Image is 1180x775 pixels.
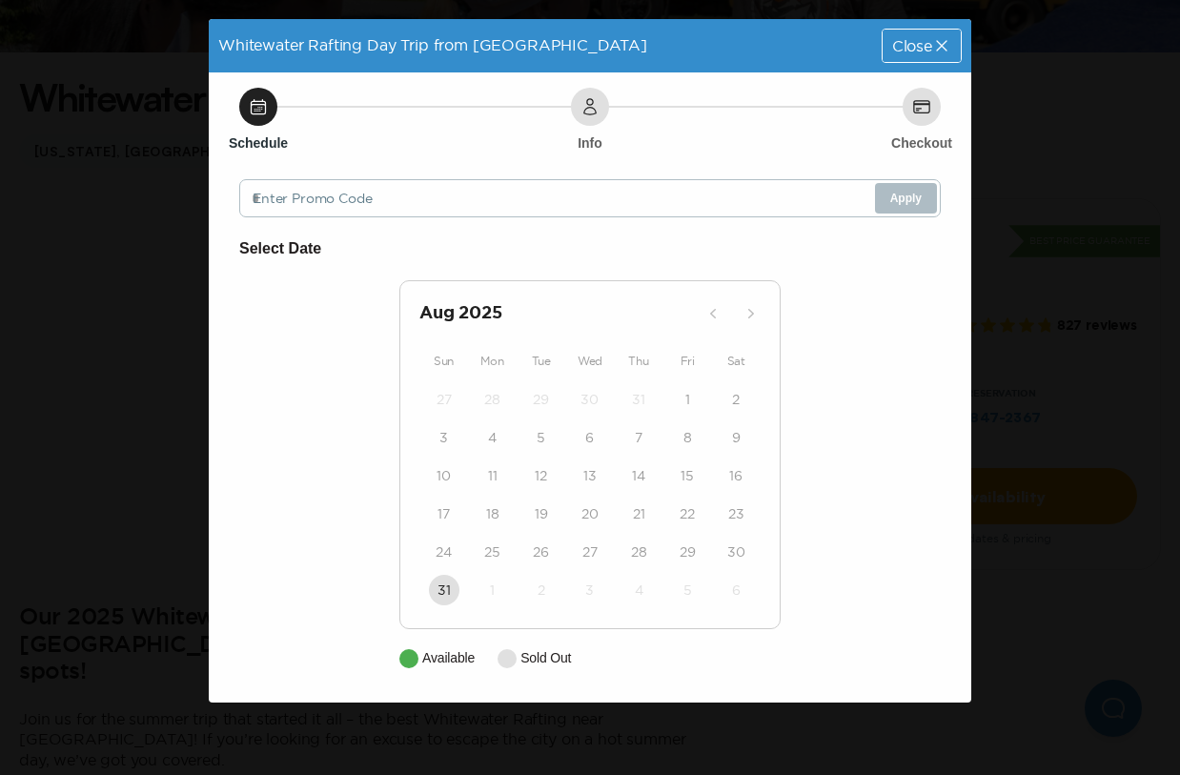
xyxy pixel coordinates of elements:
button: 9 [721,422,751,453]
time: 30 [727,542,745,561]
time: 26 [533,542,549,561]
button: 19 [526,499,557,529]
time: 24 [436,542,452,561]
time: 28 [631,542,647,561]
button: 3 [429,422,459,453]
button: 2 [526,575,557,605]
div: Wed [565,350,614,373]
button: 28 [623,537,654,567]
h2: Aug 2025 [419,300,698,327]
time: 2 [732,390,740,409]
h6: Schedule [229,133,288,153]
time: 4 [635,581,643,600]
span: Whitewater Rafting Day Trip from [GEOGRAPHIC_DATA] [218,36,647,53]
button: 29 [526,384,557,415]
div: Thu [615,350,663,373]
button: 23 [721,499,751,529]
time: 25 [484,542,500,561]
button: 1 [672,384,702,415]
div: Fri [663,350,712,373]
time: 19 [535,504,548,523]
time: 6 [585,428,594,447]
time: 14 [632,466,645,485]
time: 21 [633,504,645,523]
p: Available [422,648,475,668]
button: 16 [721,460,751,491]
button: 27 [575,537,605,567]
button: 4 [478,422,508,453]
div: Tue [517,350,565,373]
time: 13 [583,466,597,485]
time: 20 [581,504,599,523]
button: 5 [672,575,702,605]
time: 16 [729,466,743,485]
button: 10 [429,460,459,491]
time: 27 [437,390,452,409]
time: 28 [484,390,500,409]
time: 30 [580,390,599,409]
button: 26 [526,537,557,567]
h6: Select Date [239,236,941,261]
div: Sat [712,350,761,373]
button: 29 [672,537,702,567]
button: 3 [575,575,605,605]
button: 20 [575,499,605,529]
time: 9 [732,428,741,447]
h6: Checkout [891,133,952,153]
button: 4 [623,575,654,605]
button: 8 [672,422,702,453]
time: 23 [728,504,744,523]
button: 11 [478,460,508,491]
div: Mon [468,350,517,373]
span: Close [892,38,932,53]
time: 22 [680,504,695,523]
button: 22 [672,499,702,529]
time: 17 [437,504,450,523]
time: 2 [538,581,545,600]
time: 10 [437,466,451,485]
p: Sold Out [520,648,571,668]
button: 13 [575,460,605,491]
time: 31 [632,390,645,409]
button: 30 [575,384,605,415]
time: 31 [437,581,451,600]
time: 18 [486,504,499,523]
div: Sun [419,350,468,373]
button: 21 [623,499,654,529]
button: 17 [429,499,459,529]
time: 3 [585,581,594,600]
time: 27 [582,542,598,561]
button: 5 [526,422,557,453]
time: 7 [635,428,642,447]
time: 4 [488,428,497,447]
time: 8 [683,428,692,447]
button: 6 [575,422,605,453]
time: 11 [488,466,498,485]
time: 29 [680,542,696,561]
time: 1 [685,390,690,409]
button: 25 [478,537,508,567]
time: 15 [681,466,694,485]
button: 24 [429,537,459,567]
button: 14 [623,460,654,491]
time: 6 [732,581,741,600]
button: 15 [672,460,702,491]
time: 5 [537,428,545,447]
button: 30 [721,537,751,567]
button: 27 [429,384,459,415]
button: 31 [429,575,459,605]
button: 2 [721,384,751,415]
time: 5 [683,581,692,600]
time: 3 [439,428,448,447]
button: 7 [623,422,654,453]
button: 6 [721,575,751,605]
h6: Info [578,133,602,153]
button: 28 [478,384,508,415]
button: 12 [526,460,557,491]
time: 29 [533,390,549,409]
time: 1 [490,581,495,600]
time: 12 [535,466,547,485]
button: 31 [623,384,654,415]
button: 18 [478,499,508,529]
button: 1 [478,575,508,605]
